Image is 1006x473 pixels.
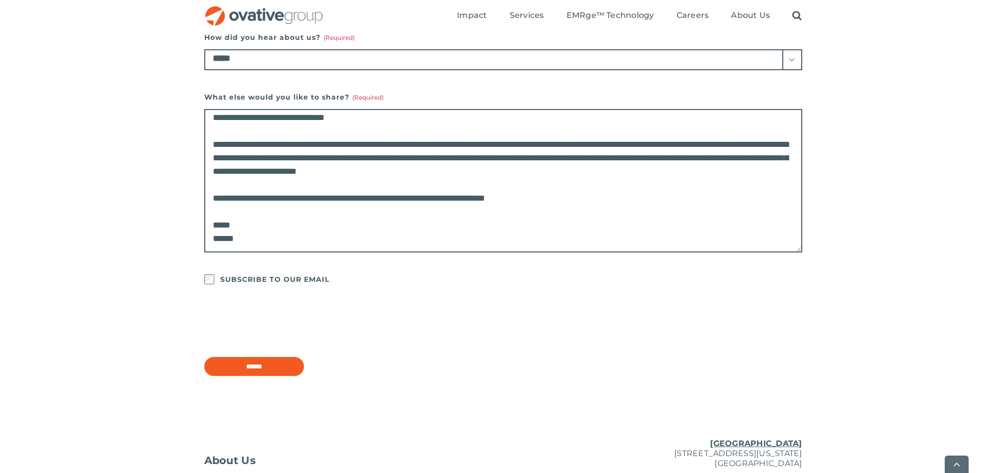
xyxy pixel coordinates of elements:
[457,10,487,20] span: Impact
[567,10,654,21] a: EMRge™ Technology
[731,10,770,21] a: About Us
[323,34,355,41] span: (Required)
[220,272,329,286] label: SUBSCRIBE TO OUR EMAIL
[731,10,770,20] span: About Us
[204,30,802,44] label: How did you hear about us?
[352,94,384,101] span: (Required)
[603,439,802,469] p: [STREET_ADDRESS][US_STATE] [GEOGRAPHIC_DATA]
[204,306,356,345] iframe: reCAPTCHA
[204,456,256,466] span: About Us
[677,10,709,21] a: Careers
[457,10,487,21] a: Impact
[510,10,544,21] a: Services
[677,10,709,20] span: Careers
[510,10,544,20] span: Services
[567,10,654,20] span: EMRge™ Technology
[792,10,802,21] a: Search
[204,5,324,14] a: OG_Full_horizontal_RGB
[204,456,404,466] a: About Us
[710,439,802,448] u: [GEOGRAPHIC_DATA]
[204,90,802,104] label: What else would you like to share?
